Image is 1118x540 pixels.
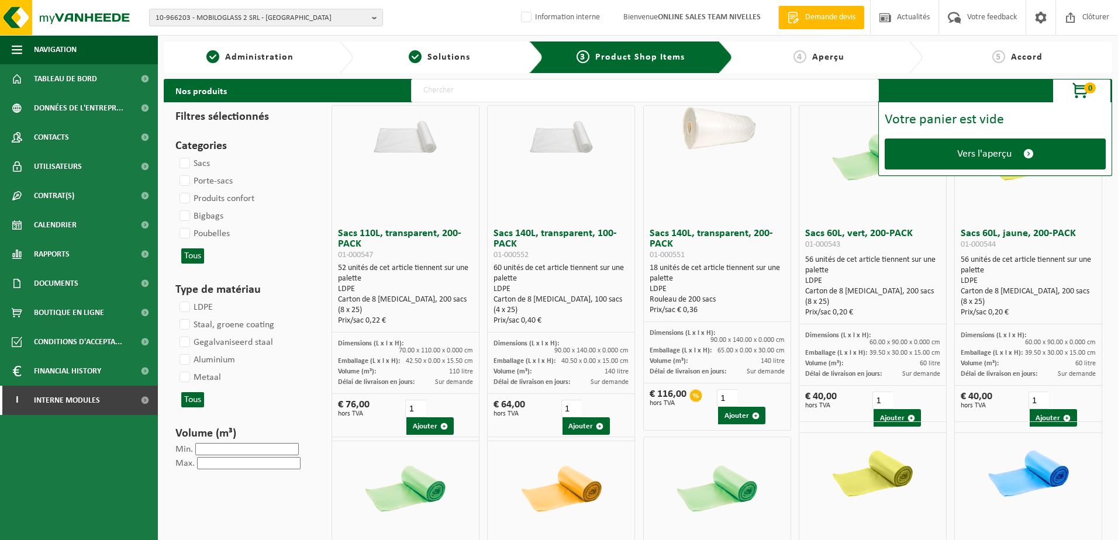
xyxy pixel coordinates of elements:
[338,295,473,316] div: Carton de 8 [MEDICAL_DATA], 200 sacs (8 x 25)
[805,255,940,318] div: 56 unités de cet article tiennent sur une palette
[961,255,1096,318] div: 56 unités de cet article tiennent sur une palette
[554,347,629,354] span: 90.00 x 140.00 x 0.000 cm
[650,295,785,305] div: Rouleau de 200 sacs
[717,347,785,354] span: 65.00 x 0.00 x 30.00 cm
[961,286,1096,307] div: Carton de 8 [MEDICAL_DATA], 200 sacs (8 x 25)
[1025,349,1096,356] span: 39.50 x 30.00 x 15.00 cm
[1058,371,1096,378] span: Sur demande
[650,368,726,375] span: Délai de livraison en jours:
[650,347,712,354] span: Emballage (L x l x H):
[1029,392,1049,409] input: 1
[874,409,921,427] button: Ajouter
[175,425,310,442] h3: Volume (m³)
[869,339,940,346] span: 60.00 x 90.00 x 0.000 cm
[34,35,77,64] span: Navigation
[170,50,330,64] a: 1Administration
[805,360,843,367] span: Volume (m³):
[650,305,785,316] div: Prix/sac € 0,36
[356,106,455,155] img: 01-000547
[177,351,235,369] label: Aluminium
[338,263,473,326] div: 52 unités de cet article tiennent sur une palette
[34,386,100,415] span: Interne modules
[561,400,582,417] input: 1
[561,358,629,365] span: 40.50 x 0.00 x 15.00 cm
[411,79,879,102] input: Chercher
[650,358,688,365] span: Volume (m³):
[175,108,310,126] h3: Filtres sélectionnés
[177,299,213,316] label: LDPE
[449,368,473,375] span: 110 litre
[650,229,785,260] h3: Sacs 140L, transparent, 200-PACK
[34,298,104,327] span: Boutique en ligne
[494,263,629,326] div: 60 unités de cet article tiennent sur une palette
[494,358,555,365] span: Emballage (L x l x H):
[823,106,922,205] img: 01-000543
[34,123,69,152] span: Contacts
[717,389,737,407] input: 1
[34,181,74,210] span: Contrat(s)
[805,286,940,307] div: Carton de 8 [MEDICAL_DATA], 200 sacs (8 x 25)
[961,332,1026,339] span: Dimensions (L x l x H):
[667,106,767,155] img: 01-000551
[494,368,532,375] span: Volume (m³):
[961,402,992,409] span: hors TVA
[902,371,940,378] span: Sur demande
[552,50,709,64] a: 3Product Shop Items
[805,240,840,249] span: 01-000543
[805,349,867,356] span: Emballage (L x l x H):
[650,284,785,295] div: LDPE
[181,248,204,264] button: Tous
[338,379,415,386] span: Délai de livraison en jours:
[872,392,893,409] input: 1
[1030,409,1077,427] button: Ajouter
[793,50,806,63] span: 4
[650,251,685,259] span: 01-000551
[992,50,1005,63] span: 5
[1084,82,1096,94] span: 0
[177,225,230,243] label: Poubelles
[739,50,899,64] a: 4Aperçu
[920,360,940,367] span: 60 litre
[667,437,767,536] img: 01-000553
[34,94,123,123] span: Données de l'entrepr...
[34,152,82,181] span: Utilisateurs
[961,392,992,409] div: € 40,00
[34,64,97,94] span: Tableau de bord
[778,6,864,29] a: Demande devis
[177,369,221,386] label: Metaal
[823,422,922,521] img: 01-000554
[175,445,193,454] label: Min.
[747,368,785,375] span: Sur demande
[961,240,996,249] span: 01-000544
[12,386,22,415] span: I
[34,210,77,240] span: Calendrier
[177,155,210,172] label: Sacs
[164,79,239,102] h2: Nos produits
[494,284,629,295] div: LDPE
[399,347,473,354] span: 70.00 x 110.00 x 0.000 cm
[338,400,370,417] div: € 76,00
[177,190,254,207] label: Produits confort
[494,229,629,260] h3: Sacs 140L, transparent, 100-PACK
[650,400,686,407] span: hors TVA
[718,407,765,424] button: Ajouter
[405,400,426,417] input: 1
[979,422,1078,521] img: 01-000555
[805,402,837,409] span: hors TVA
[1011,53,1043,62] span: Accord
[805,332,871,339] span: Dimensions (L x l x H):
[177,316,274,334] label: Staal, groene coating
[1053,79,1111,102] button: 0
[961,307,1096,318] div: Prix/sac 0,20 €
[34,356,101,386] span: Financial History
[406,417,454,435] button: Ajouter
[512,437,611,536] img: 01-000549
[338,229,473,260] h3: Sacs 110L, transparent, 200-PACK
[577,50,589,63] span: 3
[761,358,785,365] span: 140 litre
[175,459,195,468] label: Max.
[650,330,715,337] span: Dimensions (L x l x H):
[885,139,1106,169] a: Vers l'aperçu
[494,316,629,326] div: Prix/sac 0,40 €
[961,229,1096,252] h3: Sacs 60L, jaune, 200-PACK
